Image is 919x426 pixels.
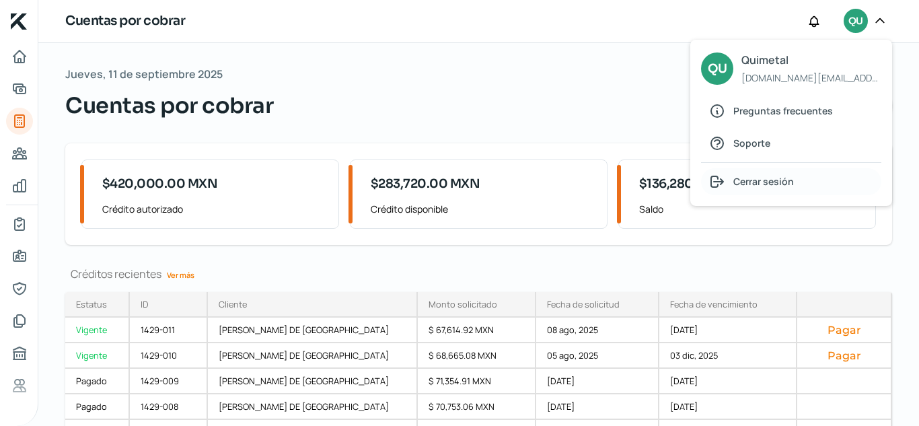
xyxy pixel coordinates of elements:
[65,90,273,122] span: Cuentas por cobrar
[536,394,659,420] div: [DATE]
[741,69,881,86] span: [DOMAIN_NAME][EMAIL_ADDRESS][DOMAIN_NAME]
[418,318,537,343] div: $ 67,614.92 MXN
[65,343,130,369] a: Vigente
[130,369,208,394] div: 1429-009
[808,323,880,336] button: Pagar
[208,318,418,343] div: [PERSON_NAME] DE [GEOGRAPHIC_DATA]
[808,349,880,362] button: Pagar
[371,175,480,193] span: $283,720.00 MXN
[6,172,33,199] a: Mis finanzas
[76,298,107,310] div: Estatus
[6,308,33,334] a: Documentos
[733,173,794,190] span: Cerrar sesión
[418,369,537,394] div: $ 71,354.91 MXN
[371,201,596,217] span: Crédito disponible
[6,108,33,135] a: Tus créditos
[102,201,328,217] span: Crédito autorizado
[848,13,862,30] span: QU
[65,65,223,84] span: Jueves, 11 de septiembre 2025
[130,343,208,369] div: 1429-010
[6,140,33,167] a: Pago a proveedores
[6,340,33,367] a: Buró de crédito
[418,343,537,369] div: $ 68,665.08 MXN
[130,318,208,343] div: 1429-011
[6,243,33,270] a: Información general
[130,394,208,420] div: 1429-008
[219,298,247,310] div: Cliente
[536,369,659,394] div: [DATE]
[65,318,130,343] a: Vigente
[659,343,797,369] div: 03 dic, 2025
[208,343,418,369] div: [PERSON_NAME] DE [GEOGRAPHIC_DATA]
[65,394,130,420] a: Pagado
[639,175,747,193] span: $136,280.00 MXN
[65,369,130,394] a: Pagado
[733,102,833,119] span: Preguntas frecuentes
[65,11,185,31] h1: Cuentas por cobrar
[659,394,797,420] div: [DATE]
[418,394,537,420] div: $ 70,753.06 MXN
[733,135,770,151] span: Soporte
[639,201,865,217] span: Saldo
[65,267,892,281] div: Créditos recientes
[6,43,33,70] a: Inicio
[536,318,659,343] div: 08 ago, 2025
[6,275,33,302] a: Representantes
[6,75,33,102] a: Adelantar facturas
[536,343,659,369] div: 05 ago, 2025
[741,50,881,70] span: Quimetal
[161,264,200,285] a: Ver más
[102,175,218,193] span: $420,000.00 MXN
[708,59,727,79] span: QU
[208,394,418,420] div: [PERSON_NAME] DE [GEOGRAPHIC_DATA]
[659,369,797,394] div: [DATE]
[141,298,149,310] div: ID
[6,372,33,399] a: Referencias
[670,298,758,310] div: Fecha de vencimiento
[208,369,418,394] div: [PERSON_NAME] DE [GEOGRAPHIC_DATA]
[6,211,33,238] a: Mi contrato
[429,298,497,310] div: Monto solicitado
[547,298,620,310] div: Fecha de solicitud
[659,318,797,343] div: [DATE]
